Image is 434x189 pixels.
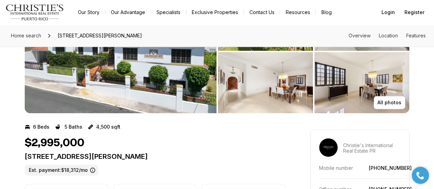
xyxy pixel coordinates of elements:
[280,8,315,17] a: Resources
[25,165,98,176] label: Est. payment: $18,312/mo
[374,96,405,109] button: All photos
[105,8,151,17] a: Our Advantage
[11,33,41,38] span: Home search
[8,30,44,41] a: Home search
[186,8,244,17] a: Exclusive Properties
[151,8,186,17] a: Specialists
[55,121,82,132] button: 5 Baths
[25,152,286,161] p: [STREET_ADDRESS][PERSON_NAME]
[406,33,426,38] a: Skip to: Features
[400,5,429,19] button: Register
[404,10,424,15] span: Register
[377,100,401,105] p: All photos
[382,10,395,15] span: Login
[369,165,412,171] a: [PHONE_NUMBER]
[64,124,82,130] p: 5 Baths
[55,30,145,41] span: [STREET_ADDRESS][PERSON_NAME]
[343,143,401,154] p: Christie's International Real Estate PR
[33,124,49,130] p: 6 Beds
[244,8,280,17] button: Contact Us
[96,124,120,130] p: 4,500 sqft
[377,5,399,19] button: Login
[349,33,371,38] a: Skip to: Overview
[5,4,64,21] img: logo
[316,8,337,17] a: Blog
[25,137,84,150] h1: $2,995,000
[319,165,353,171] p: Mobile number
[349,33,426,38] nav: Page section menu
[218,52,313,113] button: View image gallery
[72,8,105,17] a: Our Story
[379,33,398,38] a: Skip to: Location
[314,52,409,113] button: View image gallery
